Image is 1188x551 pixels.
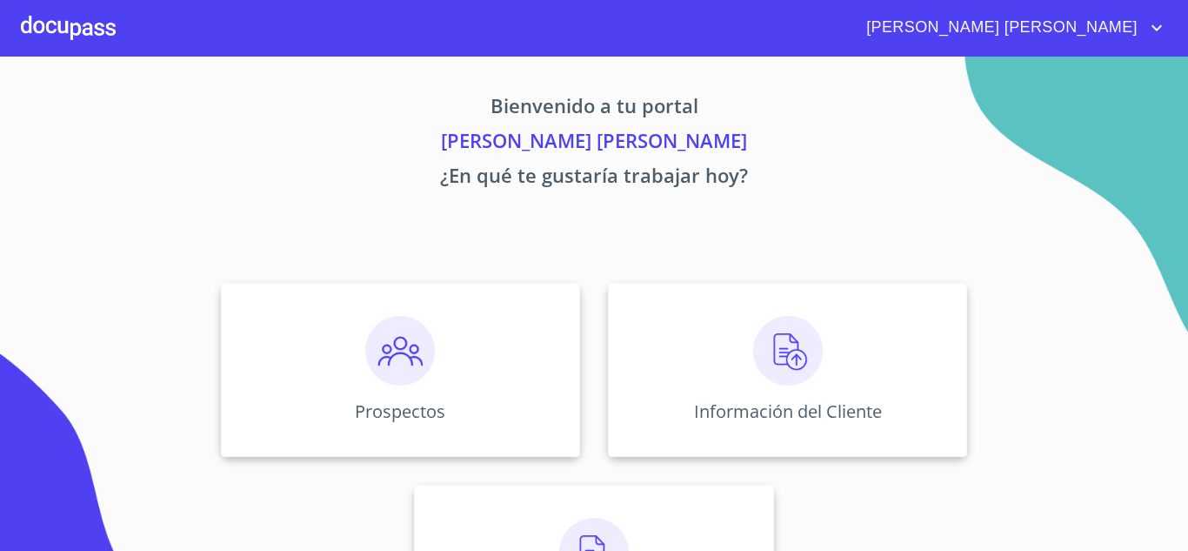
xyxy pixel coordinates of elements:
p: ¿En qué te gustaría trabajar hoy? [58,161,1130,196]
span: [PERSON_NAME] [PERSON_NAME] [853,14,1146,42]
img: prospectos.png [365,316,435,386]
p: Bienvenido a tu portal [58,91,1130,126]
p: [PERSON_NAME] [PERSON_NAME] [58,126,1130,161]
p: Información del Cliente [694,400,882,423]
button: account of current user [853,14,1167,42]
img: carga.png [753,316,823,386]
p: Prospectos [355,400,445,423]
